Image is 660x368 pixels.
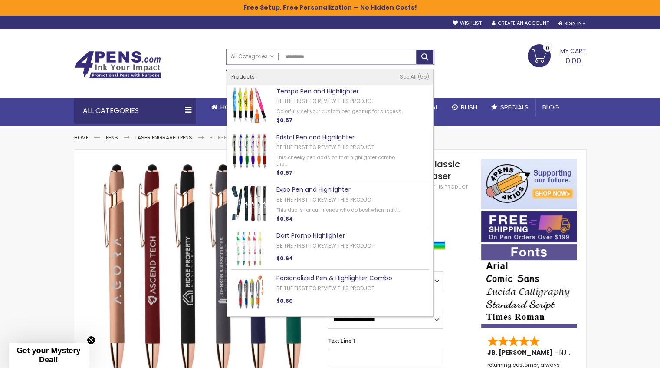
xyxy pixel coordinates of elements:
a: Be the first to review this product [276,285,374,292]
a: Be the first to review this product [276,196,374,203]
span: 55 [418,73,429,80]
span: Get your Mystery Deal! [16,346,80,364]
span: All Categories [231,53,274,60]
span: Rush [461,103,477,112]
a: Create an Account [491,20,548,27]
span: $0.60 [276,297,293,305]
div: Sign In [557,20,586,27]
span: Specials [500,103,529,112]
div: Get your Mystery Deal!Close teaser [9,343,89,368]
img: Expo Pen and Highlighter [231,186,267,221]
div: Assorted [432,241,445,250]
span: NJ [559,348,570,357]
a: See All 55 [400,73,429,80]
li: Ellipse Softy Rose Gold Classic with Stylus Pen - Silver Laser [210,134,381,141]
a: Blog [535,98,566,117]
span: - , [556,348,631,357]
a: 0.00 0 [528,44,586,66]
a: Laser Engraved Pens [135,134,192,141]
a: Bristol Pen and Highlighter [276,133,355,142]
a: Be the first to review this product [276,242,374,249]
a: Pens [106,134,118,141]
a: Home [204,98,245,117]
span: Home [220,103,238,112]
div: This cheeky pen adds on that highlighter combo tha... [276,154,405,167]
a: Tempo Pen and Highlighter [276,87,359,96]
a: Home [74,134,89,141]
a: Wishlist [452,20,481,27]
span: Text Line 1 [328,337,355,345]
div: All Categories [74,98,196,124]
span: $0.57 [276,116,292,124]
a: Be the first to review this product [276,97,374,105]
a: Specials [484,98,535,117]
img: 4pens 4 kids [481,159,577,209]
a: All Categories [227,49,279,63]
img: Personalized Pen & Highlighter Combo [231,274,267,310]
img: 4Pens Custom Pens and Promotional Products [74,51,161,79]
div: This duo is for our friends who do best when multi... [276,207,405,213]
span: JB, [PERSON_NAME] [487,348,556,357]
span: Blog [542,103,559,112]
a: Rush [445,98,484,117]
button: Close teaser [87,336,95,345]
span: 0 [546,44,549,52]
span: $0.57 [276,169,292,176]
img: font-personalization-examples [481,244,577,328]
span: $0.64 [276,255,293,262]
span: 0.00 [565,55,581,66]
a: Personalized Pen & Highlighter Combo [276,274,392,282]
img: Bristol Pen and Highlighter [231,133,267,169]
div: Free shipping on pen orders over $199 [361,65,434,82]
span: See All [400,73,417,80]
a: Be the first to review this product [276,143,374,151]
img: Free shipping on orders over $199 [481,211,577,242]
a: Expo Pen and Highlighter [276,185,351,194]
span: $0.64 [276,215,293,222]
div: Colorfully set your custom pen gear up for success... [276,108,405,115]
img: Dart Promo Highlighter [231,232,267,267]
img: Tempo Pen and Highlighter [231,87,267,123]
span: Products [231,73,255,80]
a: Dart Promo Highlighter [276,231,345,240]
